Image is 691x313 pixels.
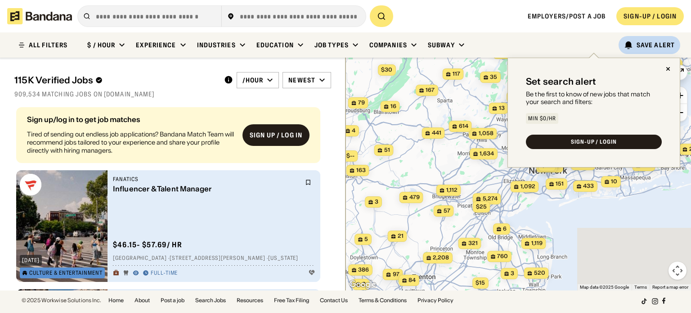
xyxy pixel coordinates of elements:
span: 10 [611,178,617,186]
div: Set search alert [526,76,596,87]
div: Sign up/log in to get job matches [27,116,235,123]
a: Post a job [161,298,184,303]
div: /hour [242,76,264,84]
a: Resources [237,298,263,303]
a: Terms & Conditions [359,298,407,303]
div: Subway [428,41,455,49]
div: Tired of sending out endless job applications? Bandana Match Team will recommend jobs tailored to... [27,130,235,155]
span: 441 [432,129,441,137]
span: 1,092 [520,183,535,191]
div: [GEOGRAPHIC_DATA] · [STREET_ADDRESS][PERSON_NAME] · [US_STATE] [113,255,315,262]
button: Map camera controls [669,262,687,280]
span: $62 [542,162,552,168]
div: Industries [197,41,236,49]
div: [DATE] [22,258,40,263]
span: 5,274 [483,195,498,203]
div: Culture & Entertainment [29,270,103,276]
div: 115K Verified Jobs [14,75,217,86]
a: Terms (opens in new tab) [634,285,647,290]
span: 2,208 [433,254,449,262]
a: Search Jobs [195,298,226,303]
span: 84 [408,277,416,284]
a: Free Tax Filing [274,298,309,303]
div: Sign up / Log in [250,131,302,139]
div: ALL FILTERS [29,42,67,48]
span: 1,634 [480,150,494,158]
span: 151 [556,180,564,188]
span: 16 [390,103,396,110]
a: About [135,298,150,303]
div: Influencer & Talent Manager [113,185,300,193]
div: SIGN-UP / LOGIN [624,12,677,20]
a: Contact Us [320,298,348,303]
a: Home [108,298,124,303]
div: Min $0/hr [528,116,556,121]
span: 3 [511,270,514,277]
img: Google [348,279,377,290]
a: Open this area in Google Maps (opens a new window) [348,279,377,290]
a: Employers/Post a job [528,12,606,20]
span: 5 [364,236,368,243]
img: Bandana logotype [7,8,72,24]
span: $25 [476,203,487,210]
span: $30 [381,66,392,73]
span: 117 [453,70,460,78]
span: 433 [583,182,594,190]
div: Fanatics [113,176,300,183]
span: 97 [393,271,399,278]
a: Privacy Policy [417,298,453,303]
div: 909,534 matching jobs on [DOMAIN_NAME] [14,90,331,98]
div: Full-time [151,270,178,277]
span: 79 [358,99,365,107]
div: Education [256,41,294,49]
span: 51 [384,146,390,154]
div: grid [14,104,331,291]
span: 4 [352,127,355,135]
span: 57 [444,207,450,215]
span: 321 [468,240,478,247]
span: 6 [503,225,507,233]
div: $ 46.15 - $57.69 / hr [113,240,182,249]
span: 479 [409,194,420,201]
span: 163 [356,167,366,174]
div: Be the first to know of new jobs that match your search and filters: [526,91,662,106]
div: Experience [136,41,176,49]
span: 386 [358,266,369,274]
span: 1,112 [446,186,458,194]
div: © 2025 Workwise Solutions Inc. [22,298,101,303]
div: $ / hour [87,41,115,49]
img: Fanatics logo [20,174,41,195]
div: Companies [369,41,407,49]
span: $-- [346,152,354,159]
span: 812 [642,162,652,169]
span: 760 [497,253,508,260]
span: 520 [534,269,545,277]
a: Report a map error [652,285,688,290]
span: 614 [459,122,468,130]
span: 344 [581,161,592,168]
div: Newest [288,76,315,84]
span: Map data ©2025 Google [580,285,629,290]
span: 3 [375,198,378,206]
div: SIGN-UP / LOGIN [571,139,617,145]
span: 1,058 [479,130,494,137]
div: Save Alert [637,41,675,49]
span: $15 [476,279,485,286]
div: Job Types [314,41,349,49]
span: 1,119 [531,240,543,247]
span: 13 [499,104,505,112]
span: 167 [426,86,435,94]
span: 21 [398,232,404,240]
span: 35 [490,73,497,81]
